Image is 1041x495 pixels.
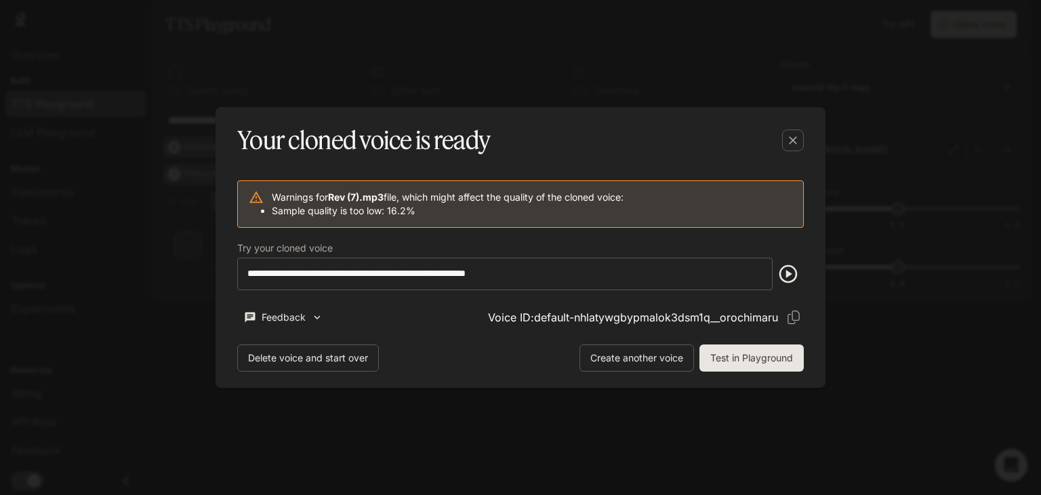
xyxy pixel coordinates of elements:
b: Rev (7).mp3 [328,191,384,203]
button: Delete voice and start over [237,344,379,372]
p: Voice ID: default-nhlatywgbypmalok3dsm1q__orochimaru [488,309,778,325]
button: Create another voice [579,344,694,372]
li: Sample quality is too low: 16.2% [272,204,624,218]
button: Test in Playground [699,344,804,372]
h5: Your cloned voice is ready [237,123,490,157]
p: Try your cloned voice [237,243,333,253]
button: Copy Voice ID [783,307,804,328]
button: Feedback [237,306,329,329]
div: Warnings for file, which might affect the quality of the cloned voice: [272,185,624,223]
